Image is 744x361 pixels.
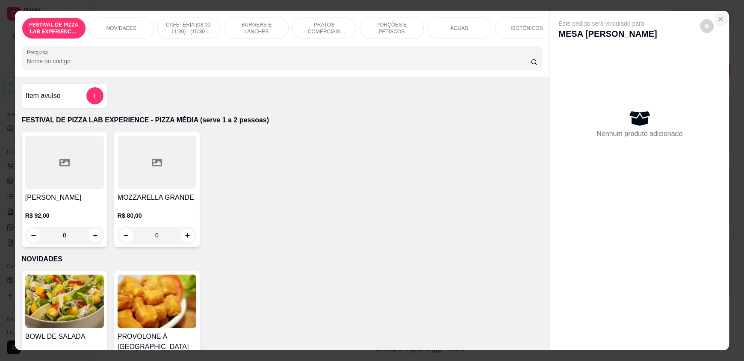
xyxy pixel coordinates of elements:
[558,19,657,28] p: Este pedido será vinculado para
[119,228,133,242] button: decrease-product-quantity
[118,331,196,352] h4: PROVOLONE À [GEOGRAPHIC_DATA]
[700,19,714,33] button: decrease-product-quantity
[232,21,281,35] p: BURGERS E LANCHES
[22,115,543,125] p: FESTIVAL DE PIZZA LAB EXPERIENCE - PIZZA MÉDIA (serve 1 a 2 pessoas)
[25,331,104,342] h4: BOWL DE SALADA
[164,21,214,35] p: CAFETERIA (08:00-11:30) - (15:30-18:00)
[25,192,104,203] h4: [PERSON_NAME]
[27,49,51,56] label: Pesquisa
[86,87,103,104] button: add-separate-item
[29,21,79,35] p: FESTIVAL DE PIZZA LAB EXPERIENCE - PIZZA MÉDIA (serve 1 a 2 pessoas)
[118,211,196,220] p: R$ 80,00
[25,211,104,220] p: R$ 92,00
[511,25,543,32] p: ISOTÔNICOS
[118,192,196,203] h4: MOZZARELLA GRANDE
[367,21,416,35] p: PORÇÕES E PETISCOS
[25,275,104,328] img: product-image
[27,228,41,242] button: decrease-product-quantity
[106,25,136,32] p: NOVIDADES
[27,57,531,65] input: Pesquisa
[558,28,657,40] p: MESA [PERSON_NAME]
[22,254,543,264] p: NOVIDADES
[596,129,682,139] p: Nenhum produto adicionado
[89,228,102,242] button: increase-product-quantity
[450,25,468,32] p: ÁGUAS
[714,12,727,26] button: Close
[299,21,349,35] p: PRATOS COMERCIAIS (11:30-15:30)
[118,275,196,328] img: product-image
[26,91,61,101] h4: Item avulso
[181,228,195,242] button: increase-product-quantity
